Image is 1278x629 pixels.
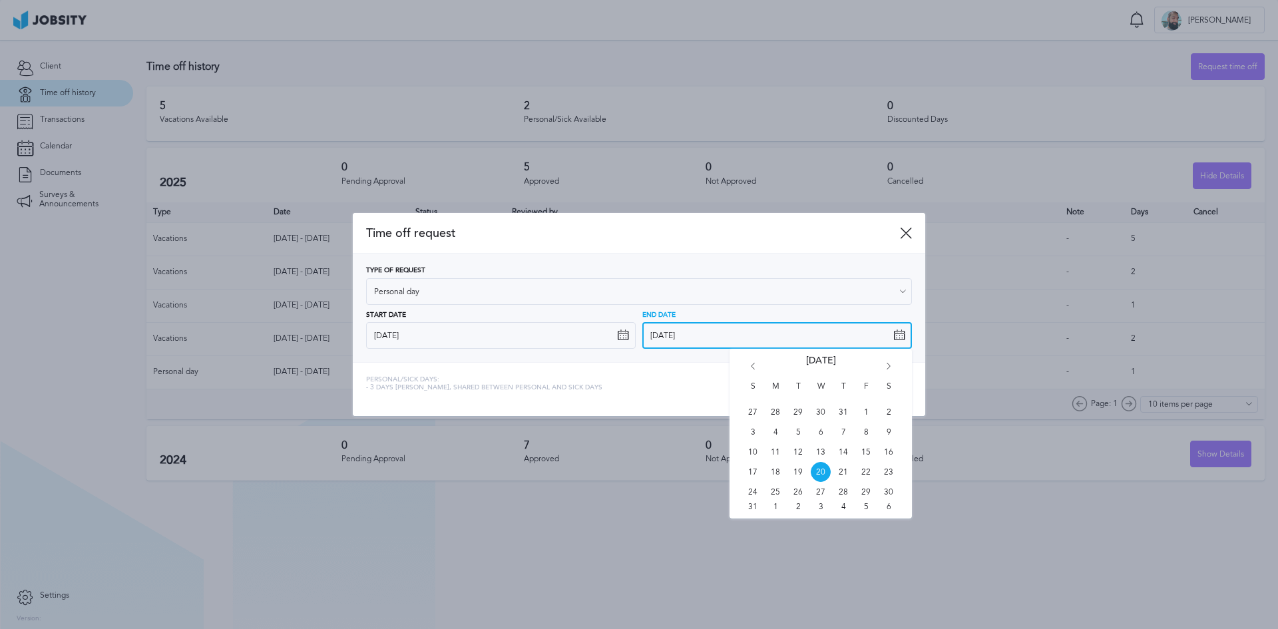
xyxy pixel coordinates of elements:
[788,482,808,502] span: Tue Aug 26 2025
[811,442,831,462] span: Wed Aug 13 2025
[765,402,785,422] span: Mon Jul 28 2025
[743,382,763,402] span: S
[833,442,853,462] span: Thu Aug 14 2025
[788,442,808,462] span: Tue Aug 12 2025
[765,382,785,402] span: M
[765,442,785,462] span: Mon Aug 11 2025
[833,422,853,442] span: Thu Aug 07 2025
[856,502,876,512] span: Fri Sep 05 2025
[788,402,808,422] span: Tue Jul 29 2025
[833,402,853,422] span: Thu Jul 31 2025
[765,422,785,442] span: Mon Aug 04 2025
[788,502,808,512] span: Tue Sep 02 2025
[811,462,831,482] span: Wed Aug 20 2025
[811,422,831,442] span: Wed Aug 06 2025
[806,355,836,382] span: [DATE]
[883,363,895,375] i: Go forward 1 month
[788,462,808,482] span: Tue Aug 19 2025
[856,382,876,402] span: F
[366,376,602,384] span: Personal/Sick days:
[788,422,808,442] span: Tue Aug 05 2025
[366,226,900,240] span: Time off request
[833,482,853,502] span: Thu Aug 28 2025
[366,312,406,319] span: Start Date
[765,482,785,502] span: Mon Aug 25 2025
[642,312,676,319] span: End Date
[856,442,876,462] span: Fri Aug 15 2025
[743,442,763,462] span: Sun Aug 10 2025
[856,422,876,442] span: Fri Aug 08 2025
[879,382,899,402] span: S
[765,502,785,512] span: Mon Sep 01 2025
[879,422,899,442] span: Sat Aug 09 2025
[743,422,763,442] span: Sun Aug 03 2025
[743,402,763,422] span: Sun Jul 27 2025
[765,462,785,482] span: Mon Aug 18 2025
[879,502,899,512] span: Sat Sep 06 2025
[879,482,899,502] span: Sat Aug 30 2025
[856,402,876,422] span: Fri Aug 01 2025
[833,462,853,482] span: Thu Aug 21 2025
[856,462,876,482] span: Fri Aug 22 2025
[856,482,876,502] span: Fri Aug 29 2025
[811,482,831,502] span: Wed Aug 27 2025
[788,382,808,402] span: T
[366,267,425,275] span: Type of Request
[879,462,899,482] span: Sat Aug 23 2025
[743,462,763,482] span: Sun Aug 17 2025
[747,363,759,375] i: Go back 1 month
[879,442,899,462] span: Sat Aug 16 2025
[833,382,853,402] span: T
[366,384,602,392] span: - 3 days [PERSON_NAME], shared between personal and sick days
[811,402,831,422] span: Wed Jul 30 2025
[811,502,831,512] span: Wed Sep 03 2025
[833,502,853,512] span: Thu Sep 04 2025
[811,382,831,402] span: W
[879,402,899,422] span: Sat Aug 02 2025
[743,502,763,512] span: Sun Aug 31 2025
[743,482,763,502] span: Sun Aug 24 2025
